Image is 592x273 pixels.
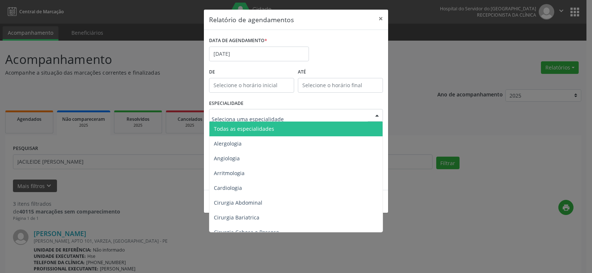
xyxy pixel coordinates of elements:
[214,214,259,221] span: Cirurgia Bariatrica
[214,229,279,236] span: Cirurgia Cabeça e Pescoço
[212,112,368,126] input: Seleciona uma especialidade
[209,98,243,109] label: ESPECIALIDADE
[209,47,309,61] input: Selecione uma data ou intervalo
[214,184,242,191] span: Cardiologia
[214,170,245,177] span: Arritmologia
[214,155,240,162] span: Angiologia
[209,15,294,24] h5: Relatório de agendamentos
[298,66,383,78] label: ATÉ
[214,125,274,132] span: Todas as especialidades
[214,199,262,206] span: Cirurgia Abdominal
[373,10,388,28] button: Close
[214,140,242,147] span: Alergologia
[209,78,294,93] input: Selecione o horário inicial
[209,35,267,47] label: DATA DE AGENDAMENTO
[298,78,383,93] input: Selecione o horário final
[209,66,294,78] label: De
